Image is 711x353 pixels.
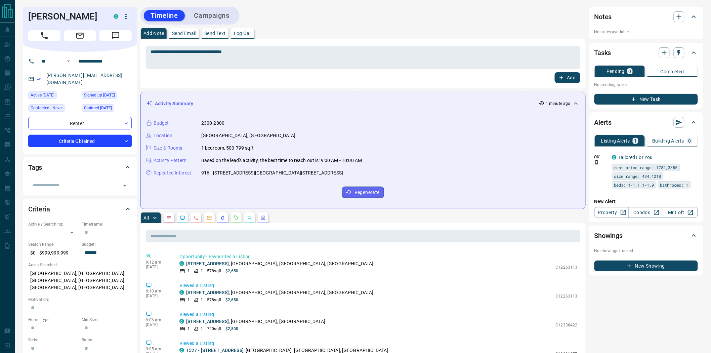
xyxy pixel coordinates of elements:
[179,282,578,289] p: Viewed a Listing
[28,241,78,247] p: Search Range:
[234,31,252,36] p: Log Call
[653,139,684,143] p: Building Alerts
[28,297,132,303] p: Motivation:
[201,157,362,164] p: Based on the lead's activity, the best time to reach out is: 9:00 AM - 10:00 AM
[65,57,73,65] button: Open
[28,262,132,268] p: Areas Searched:
[28,159,132,175] div: Tags
[120,181,129,190] button: Open
[247,215,252,221] svg: Opportunities
[612,155,617,160] div: condos.ca
[28,135,132,147] div: Criteria Obtained
[143,215,149,220] p: All
[179,311,578,318] p: Viewed a Listing
[601,139,630,143] p: Listing Alerts
[84,105,112,111] span: Claimed [DATE]
[594,117,612,128] h2: Alerts
[28,30,60,41] span: Call
[342,187,384,198] button: Regenerate
[594,261,698,271] button: New Showing
[201,326,203,332] p: 1
[186,348,244,353] a: 1527 - [STREET_ADDRESS]
[114,14,118,19] div: condos.ca
[154,169,191,176] p: Repeated Interest
[225,326,239,332] p: $2,800
[225,268,239,274] p: $2,650
[99,30,132,41] span: Message
[84,92,115,99] span: Signed up [DATE]
[154,120,169,127] p: Budget
[207,297,221,303] p: 578 sqft
[688,139,691,143] p: 0
[594,230,623,241] h2: Showings
[146,260,169,265] p: 9:12 am
[614,182,654,188] span: beds: 1-1,1.1-1.9
[629,69,631,74] p: 0
[28,337,78,343] p: Beds:
[556,264,578,270] p: C12263113
[179,253,578,260] p: Opportunity - Favourited a Listing
[594,45,698,61] div: Tasks
[82,91,132,101] div: Thu Jul 14 2016
[594,47,611,58] h2: Tasks
[166,215,172,221] svg: Notes
[207,326,221,332] p: 720 sqft
[146,97,580,110] div: Activity Summary1 minute ago
[154,132,172,139] p: Location
[201,132,296,139] p: [GEOGRAPHIC_DATA], [GEOGRAPHIC_DATA]
[179,340,578,347] p: Viewed a Listing
[594,160,599,165] svg: Push Notification Only
[28,317,78,323] p: Home Type:
[207,215,212,221] svg: Emails
[146,322,169,327] p: [DATE]
[661,69,684,74] p: Completed
[594,114,698,130] div: Alerts
[146,318,169,322] p: 9:06 am
[186,319,229,324] a: [STREET_ADDRESS]
[186,260,374,267] p: , [GEOGRAPHIC_DATA], [GEOGRAPHIC_DATA], [GEOGRAPHIC_DATA]
[594,228,698,244] div: Showings
[186,289,374,296] p: , [GEOGRAPHIC_DATA], [GEOGRAPHIC_DATA], [GEOGRAPHIC_DATA]
[614,164,678,171] span: rent price range: 1782,3355
[82,241,132,247] p: Budget:
[28,162,42,173] h2: Tags
[28,91,78,101] div: Mon Aug 11 2025
[556,322,578,328] p: C12336422
[660,182,688,188] span: bathrooms: 1
[260,215,266,221] svg: Agent Actions
[594,80,698,90] p: No pending tasks
[555,72,580,83] button: Add
[146,293,169,298] p: [DATE]
[187,326,190,332] p: 1
[28,201,132,217] div: Criteria
[663,207,698,218] a: Mr.Loft
[28,221,78,227] p: Actively Searching:
[143,31,164,36] p: Add Note
[144,10,185,21] button: Timeline
[204,31,226,36] p: Send Text
[28,247,78,259] p: $0 - $999,999,999
[64,30,96,41] span: Email
[619,155,653,160] a: Tailored For You
[594,11,612,22] h2: Notes
[187,268,190,274] p: 1
[201,297,203,303] p: 1
[28,117,132,129] div: Renter
[201,169,343,176] p: 916 - [STREET_ADDRESS][GEOGRAPHIC_DATA][STREET_ADDRESS]
[28,204,50,214] h2: Criteria
[82,317,132,323] p: Min Size:
[594,94,698,105] button: New Task
[594,154,608,160] p: Off
[594,29,698,35] p: No notes available
[629,207,663,218] a: Condos
[180,215,185,221] svg: Lead Browsing Activity
[179,348,184,353] div: condos.ca
[28,268,132,293] p: [GEOGRAPHIC_DATA], [GEOGRAPHIC_DATA], [GEOGRAPHIC_DATA], [GEOGRAPHIC_DATA], [GEOGRAPHIC_DATA], [G...
[28,11,103,22] h1: [PERSON_NAME]
[172,31,196,36] p: Send Email
[37,77,42,81] svg: Email Verified
[31,92,54,99] span: Active [DATE]
[234,215,239,221] svg: Requests
[154,145,182,152] p: Size & Rooms
[594,207,629,218] a: Property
